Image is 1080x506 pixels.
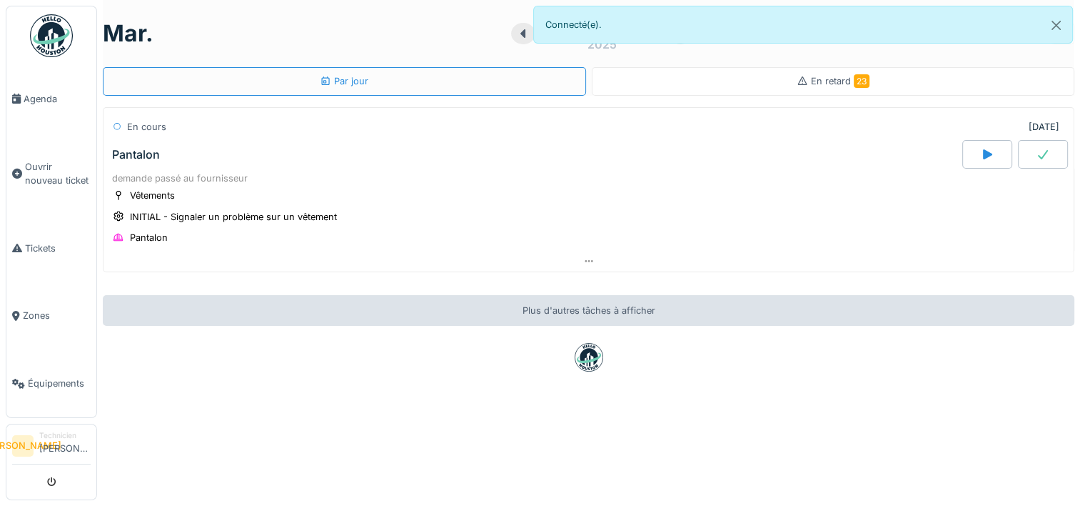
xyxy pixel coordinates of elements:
[23,309,91,322] span: Zones
[130,231,168,244] div: Pantalon
[103,20,153,47] h1: mar.
[1040,6,1072,44] button: Close
[127,120,166,134] div: En cours
[28,377,91,390] span: Équipements
[575,343,603,372] img: badge-BVDL4wpA.svg
[103,295,1074,326] div: Plus d'autres tâches à afficher
[39,430,91,441] div: Technicien
[130,189,175,202] div: Vêtements
[6,349,96,417] a: Équipements
[12,435,34,457] li: [PERSON_NAME]
[1029,120,1059,134] div: [DATE]
[30,14,73,57] img: Badge_color-CXgf-gQk.svg
[24,92,91,106] span: Agenda
[130,210,337,224] div: INITIAL - Signaler un problème sur un vêtement
[587,36,617,53] div: 2025
[39,430,91,461] li: [PERSON_NAME]
[112,148,160,162] div: Pantalon
[112,172,1065,185] div: demande passé au fournisseur
[6,282,96,350] a: Zones
[6,65,96,133] a: Agenda
[25,160,91,187] span: Ouvrir nouveau ticket
[6,133,96,214] a: Ouvrir nouveau ticket
[6,214,96,282] a: Tickets
[811,76,869,86] span: En retard
[533,6,1074,44] div: Connecté(e).
[25,242,91,255] span: Tickets
[854,74,869,88] span: 23
[12,430,91,465] a: [PERSON_NAME] Technicien[PERSON_NAME]
[320,74,368,88] div: Par jour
